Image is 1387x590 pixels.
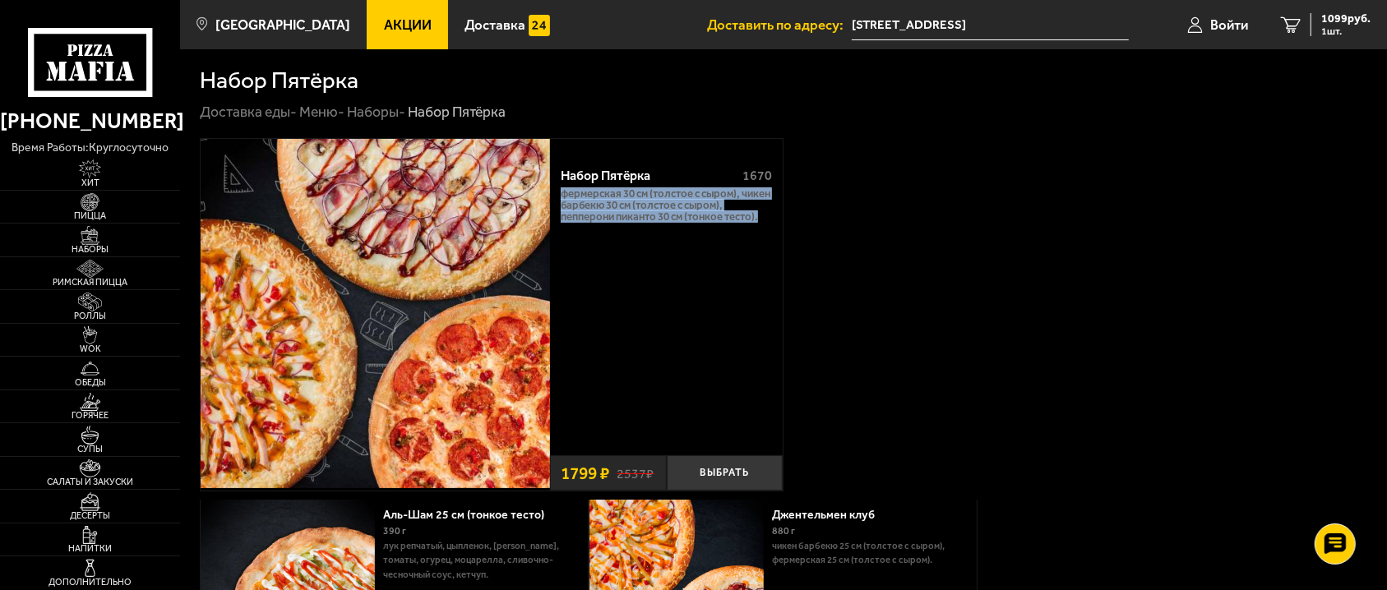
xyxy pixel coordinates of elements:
[347,104,405,120] a: Наборы-
[384,18,432,32] span: Акции
[201,139,550,488] img: Набор Пятёрка
[409,103,506,122] div: Набор Пятёрка
[201,139,550,491] a: Набор Пятёрка
[561,168,729,184] div: Набор Пятёрка
[383,525,406,537] span: 390 г
[200,69,358,92] h1: Набор Пятёрка
[383,508,559,522] a: Аль-Шам 25 см (тонкое тесто)
[1321,26,1371,36] span: 1 шт.
[772,525,795,537] span: 880 г
[299,104,344,120] a: Меню-
[707,18,852,32] span: Доставить по адресу:
[772,508,890,522] a: Джентельмен клуб
[1321,13,1371,25] span: 1099 руб.
[561,188,772,223] p: Фермерская 30 см (толстое с сыром), Чикен Барбекю 30 см (толстое с сыром), Пепперони Пиканто 30 с...
[200,104,297,120] a: Доставка еды-
[383,539,576,583] p: лук репчатый, цыпленок, [PERSON_NAME], томаты, огурец, моцарелла, сливочно-чесночный соус, кетчуп.
[742,168,772,183] span: 1670
[215,18,350,32] span: [GEOGRAPHIC_DATA]
[617,464,654,481] s: 2537 ₽
[561,464,609,482] span: 1799 ₽
[465,18,525,32] span: Доставка
[772,539,964,568] p: Чикен Барбекю 25 см (толстое с сыром), Фермерская 25 см (толстое с сыром).
[1210,18,1248,32] span: Войти
[667,455,784,491] button: Выбрать
[852,10,1129,40] input: Ваш адрес доставки
[529,15,550,36] img: 15daf4d41897b9f0e9f617042186c801.svg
